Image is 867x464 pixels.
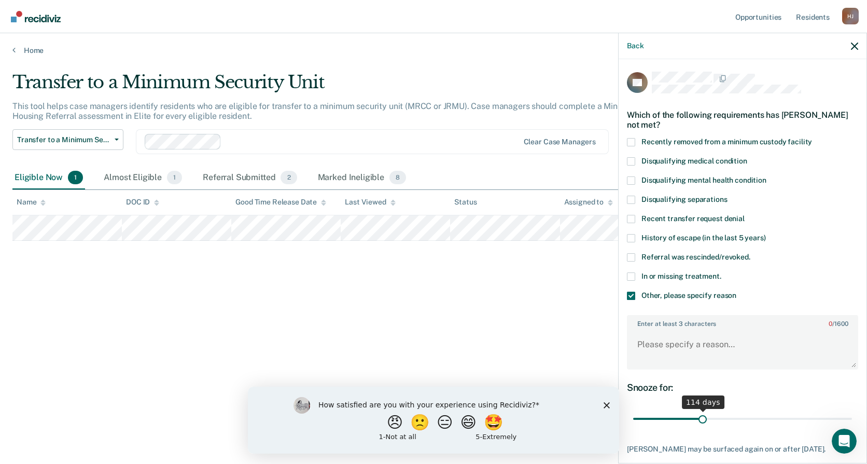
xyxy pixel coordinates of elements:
[11,11,61,22] img: Recidiviz
[12,72,663,101] div: Transfer to a Minimum Security Unit
[842,8,859,24] div: H J
[641,138,812,146] span: Recently removed from a minimum custody facility
[641,234,766,242] span: History of escape (in the last 5 years)
[628,316,857,327] label: Enter at least 3 characters
[316,167,409,189] div: Marked Ineligible
[832,429,857,454] iframe: Intercom live chat
[829,320,832,327] span: 0
[126,198,159,207] div: DOC ID
[17,135,110,144] span: Transfer to a Minimum Security Unit
[842,8,859,24] button: Profile dropdown button
[641,253,750,261] span: Referral was rescinded/revoked.
[248,387,619,454] iframe: Survey by Kim from Recidiviz
[12,101,638,121] p: This tool helps case managers identify residents who are eligible for transfer to a minimum secur...
[235,198,326,207] div: Good Time Release Date
[12,167,85,189] div: Eligible Now
[454,198,477,207] div: Status
[524,138,596,146] div: Clear case managers
[682,395,724,409] div: 114 days
[641,272,721,280] span: In or missing treatment.
[68,171,83,184] span: 1
[641,157,747,165] span: Disqualifying medical condition
[102,167,184,189] div: Almost Eligible
[12,46,855,55] a: Home
[829,320,848,327] span: / 1600
[627,445,858,454] div: [PERSON_NAME] may be surfaced again on or after [DATE].
[389,171,406,184] span: 8
[345,198,395,207] div: Last Viewed
[641,195,728,203] span: Disqualifying separations
[201,167,299,189] div: Referral Submitted
[641,291,736,299] span: Other, please specify reason
[17,198,46,207] div: Name
[627,102,858,138] div: Which of the following requirements has [PERSON_NAME] not met?
[627,42,644,50] button: Back
[564,198,613,207] div: Assigned to
[281,171,297,184] span: 2
[641,214,745,223] span: Recent transfer request denial
[641,176,766,184] span: Disqualifying mental health condition
[627,382,858,393] div: Snooze for:
[167,171,182,184] span: 1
